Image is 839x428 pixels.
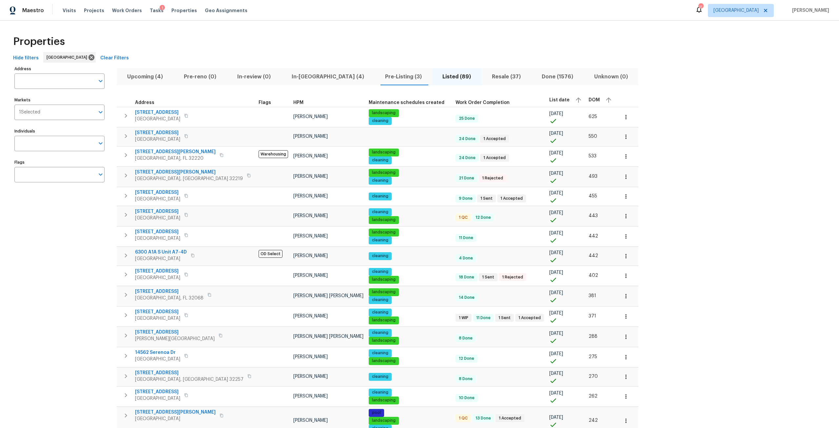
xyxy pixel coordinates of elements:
[293,114,328,119] span: [PERSON_NAME]
[369,209,391,215] span: cleaning
[293,134,328,139] span: [PERSON_NAME]
[369,410,383,416] span: pool
[549,291,563,295] span: [DATE]
[177,72,223,81] span: Pre-reno (0)
[135,336,215,342] span: [PERSON_NAME][GEOGRAPHIC_DATA]
[135,288,204,295] span: [STREET_ADDRESS]
[293,418,328,423] span: [PERSON_NAME]
[369,217,398,223] span: landscaping
[135,208,180,215] span: [STREET_ADDRESS]
[456,100,510,105] span: Work Order Completion
[293,294,363,298] span: [PERSON_NAME] [PERSON_NAME]
[589,394,597,398] span: 262
[589,114,597,119] span: 625
[121,72,169,81] span: Upcoming (4)
[369,317,398,323] span: landscaping
[293,254,328,258] span: [PERSON_NAME]
[10,52,41,64] button: Hide filters
[456,155,478,161] span: 24 Done
[63,7,76,14] span: Visits
[369,289,398,295] span: landscaping
[135,229,180,235] span: [STREET_ADDRESS]
[698,4,703,10] div: 11
[135,136,180,143] span: [GEOGRAPHIC_DATA]
[135,249,187,255] span: 6300 A1A S Unit A7-4D
[293,194,328,198] span: [PERSON_NAME]
[135,389,180,395] span: [STREET_ADDRESS]
[456,315,471,321] span: 1 WIP
[135,149,216,155] span: [STREET_ADDRESS][PERSON_NAME]
[84,7,104,14] span: Projects
[135,109,180,116] span: [STREET_ADDRESS]
[549,171,563,176] span: [DATE]
[496,416,524,421] span: 1 Accepted
[369,110,398,116] span: landscaping
[474,315,493,321] span: 11 Done
[135,295,204,301] span: [GEOGRAPHIC_DATA], FL 32068
[293,174,328,179] span: [PERSON_NAME]
[369,100,444,105] span: Maintenance schedules created
[259,250,283,258] span: OD Select
[369,330,391,336] span: cleaning
[135,268,180,275] span: [STREET_ADDRESS]
[13,54,39,62] span: Hide filters
[549,371,563,376] span: [DATE]
[135,255,187,262] span: [GEOGRAPHIC_DATA]
[369,253,391,259] span: cleaning
[285,72,371,81] span: In-[GEOGRAPHIC_DATA] (4)
[456,215,470,220] span: 1 QC
[549,98,570,102] span: List date
[589,134,597,139] span: 550
[19,110,40,115] span: 1 Selected
[456,356,477,361] span: 12 Done
[135,196,180,202] span: [GEOGRAPHIC_DATA]
[456,295,477,300] span: 14 Done
[516,315,543,321] span: 1 Accepted
[96,139,105,148] button: Open
[456,235,476,241] span: 11 Done
[135,416,216,422] span: [GEOGRAPHIC_DATA]
[479,175,506,181] span: 1 Rejected
[456,376,475,382] span: 8 Done
[481,155,508,161] span: 1 Accepted
[456,275,477,280] span: 18 Done
[96,170,105,179] button: Open
[369,269,391,275] span: cleaning
[369,338,398,343] span: landscaping
[549,251,563,255] span: [DATE]
[498,196,525,201] span: 1 Accepted
[369,237,391,243] span: cleaning
[549,211,563,215] span: [DATE]
[13,38,65,45] span: Properties
[456,255,476,261] span: 4 Done
[135,370,244,376] span: [STREET_ADDRESS]
[473,416,494,421] span: 13 Done
[14,98,105,102] label: Markets
[293,394,328,398] span: [PERSON_NAME]
[369,418,398,423] span: landscaping
[456,175,477,181] span: 21 Done
[47,54,90,61] span: [GEOGRAPHIC_DATA]
[589,355,597,359] span: 275
[713,7,759,14] span: [GEOGRAPHIC_DATA]
[478,196,495,201] span: 1 Sent
[588,72,634,81] span: Unknown (0)
[98,52,131,64] button: Clear Filters
[135,155,216,162] span: [GEOGRAPHIC_DATA], FL 32220
[379,72,428,81] span: Pre-Listing (3)
[369,194,391,199] span: cleaning
[456,395,477,401] span: 10 Done
[369,170,398,175] span: landscaping
[135,275,180,281] span: [GEOGRAPHIC_DATA]
[135,329,215,336] span: [STREET_ADDRESS]
[293,273,328,278] span: [PERSON_NAME]
[96,108,105,117] button: Open
[549,191,563,195] span: [DATE]
[369,390,391,395] span: cleaning
[160,5,165,11] div: 1
[369,230,398,235] span: landscaping
[369,310,391,315] span: cleaning
[589,314,596,318] span: 371
[135,175,243,182] span: [GEOGRAPHIC_DATA], [GEOGRAPHIC_DATA] 32219
[456,116,478,121] span: 25 Done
